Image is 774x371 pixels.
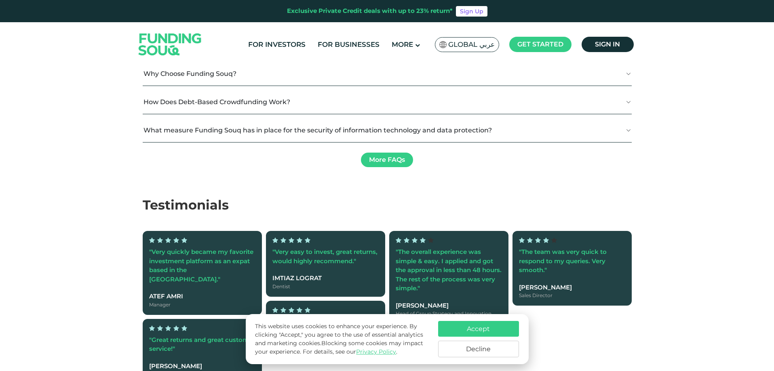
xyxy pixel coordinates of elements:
[456,6,487,17] a: Sign Up
[255,340,423,355] span: Blocking some cookies may impact your experience.
[131,24,210,65] img: Logo
[149,361,255,371] div: [PERSON_NAME]
[439,41,447,48] img: SA Flag
[438,321,519,337] button: Accept
[303,348,397,355] span: For details, see our .
[246,38,308,51] a: For Investors
[392,40,413,48] span: More
[149,292,255,301] div: Atef Amri
[519,292,625,299] div: Sales Director
[149,335,255,352] span: "Great returns and great customer service!"
[448,40,495,49] span: Global عربي
[316,38,382,51] a: For Businesses
[149,248,253,283] span: "Very quickly became my favorite investment platform as an expat based in the [GEOGRAPHIC_DATA]."
[287,6,453,16] div: Exclusive Private Credit deals with up to 23% return*
[272,274,379,283] div: Imtiaz Lograt
[143,197,229,213] span: Testimonials
[519,248,607,274] span: "The team was very quick to respond to my queries. Very smooth."
[519,283,625,292] div: [PERSON_NAME]
[143,62,632,86] button: Why Choose Funding Souq?
[396,301,502,310] div: [PERSON_NAME]
[396,248,502,292] span: "The overall experience was simple & easy. I applied and got the approval in less than 48 hours. ...
[356,348,396,355] a: Privacy Policy
[361,153,413,167] a: More FAQs
[595,40,620,48] span: Sign in
[149,301,255,308] div: Manager
[272,283,379,290] div: Dentist
[517,40,563,48] span: Get started
[143,90,632,114] button: How Does Debt-Based Crowdfunding Work?
[255,322,430,356] p: This website uses cookies to enhance your experience. By clicking "Accept," you agree to the use ...
[396,310,502,317] div: Head of Group Strategy and Innovation
[272,248,378,265] span: "Very easy to invest, great returns, would highly recommend."
[143,118,632,142] button: What measure Funding Souq has in place for the security of information technology and data protec...
[438,341,519,357] button: Decline
[582,37,634,52] a: Sign in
